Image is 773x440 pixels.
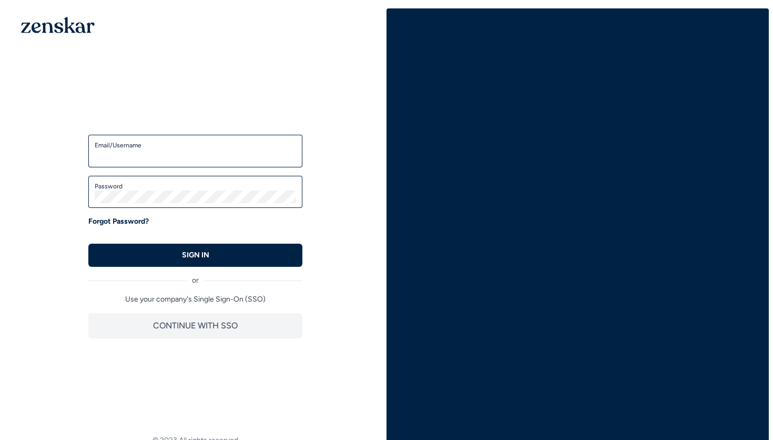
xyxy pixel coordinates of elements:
div: or [88,267,302,286]
img: 1OGAJ2xQqyY4LXKgY66KYq0eOWRCkrZdAb3gUhuVAqdWPZE9SRJmCz+oDMSn4zDLXe31Ii730ItAGKgCKgCCgCikA4Av8PJUP... [21,17,95,33]
p: SIGN IN [182,250,209,261]
p: Use your company's Single Sign-On (SSO) [88,294,302,305]
a: Forgot Password? [88,216,149,227]
label: Password [95,182,296,191]
button: SIGN IN [88,244,302,267]
button: CONTINUE WITH SSO [88,313,302,338]
label: Email/Username [95,141,296,149]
